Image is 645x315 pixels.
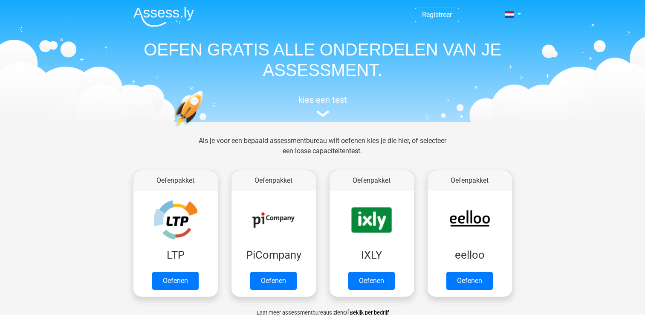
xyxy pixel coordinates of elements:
[127,95,519,117] a: kies een test
[250,272,297,290] a: Oefenen
[127,39,519,80] h1: OEFEN GRATIS ALLE ONDERDELEN VAN JE ASSESSMENT.
[316,111,329,117] img: assessment
[133,7,194,27] img: Assessly
[422,11,452,19] a: Registreer
[348,272,395,290] a: Oefenen
[127,95,519,105] h5: kies een test
[152,272,199,290] a: Oefenen
[174,90,236,168] img: oefenen
[446,272,493,290] a: Oefenen
[192,136,453,166] div: Als je voor een bepaald assessmentbureau wilt oefenen kies je die hier, of selecteer een losse ca...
